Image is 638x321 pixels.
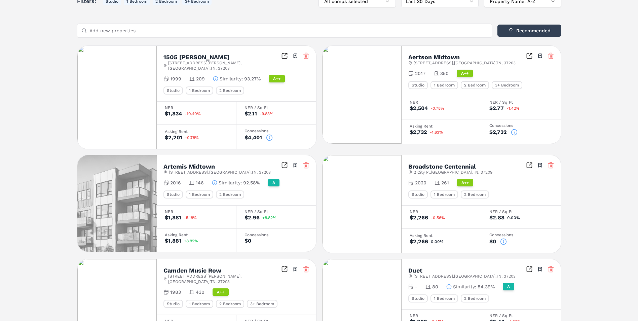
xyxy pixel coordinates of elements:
[507,216,520,220] span: 0.00%
[408,54,460,60] h2: Aertson Midtown
[163,267,221,274] h2: Camden Music Row
[163,54,229,60] h2: 1505 [PERSON_NAME]
[163,190,183,199] div: Studio
[268,179,279,186] div: A
[492,81,522,89] div: 3+ Bedroom
[170,289,181,295] span: 1983
[165,111,182,116] div: $1,834
[168,60,281,71] span: [STREET_ADDRESS][PERSON_NAME] , [GEOGRAPHIC_DATA] , TN , 37203
[410,124,473,128] div: Asking Rent
[245,210,308,214] div: NER / Sq Ft
[245,233,308,237] div: Concessions
[165,106,228,110] div: NER
[432,283,438,290] span: 80
[216,190,244,199] div: 2 Bedroom
[245,135,262,140] div: $4,401
[503,283,514,290] div: A
[262,216,276,220] span: +8.82%
[489,233,553,237] div: Concessions
[410,239,428,244] div: $2,266
[196,75,205,82] span: 209
[165,135,182,140] div: $2,201
[245,215,260,220] div: $2.96
[453,283,476,290] span: Similarity :
[219,179,242,186] span: Similarity :
[410,314,473,318] div: NER
[165,215,181,220] div: $1,881
[220,75,243,82] span: Similarity :
[408,294,428,302] div: Studio
[165,233,228,237] div: Asking Rent
[457,179,473,186] div: A++
[410,100,473,104] div: NER
[489,239,496,244] div: $0
[186,300,213,308] div: 1 Bedroom
[440,70,449,77] span: 350
[247,300,277,308] div: 3+ Bedroom
[245,238,251,244] div: $0
[408,164,476,170] h2: Broadstone Centennial
[281,52,288,59] a: Inspect Comparables
[410,130,427,135] div: $2,732
[408,190,428,199] div: Studio
[89,24,488,37] input: Add new properties
[431,216,445,220] span: -0.56%
[408,267,422,274] h2: Duet
[213,288,229,296] div: A++
[461,190,489,199] div: 2 Bedroom
[489,215,504,220] div: $2.88
[506,106,520,110] span: -1.42%
[245,111,257,116] div: $2.11
[431,240,444,244] span: 0.00%
[414,170,492,175] span: 2 City Pl , [GEOGRAPHIC_DATA] , TN , 37209
[489,130,507,135] div: $2,732
[526,266,533,273] a: Inspect Comparables
[414,60,516,66] span: [STREET_ADDRESS] , [GEOGRAPHIC_DATA] , TN , 37203
[184,216,197,220] span: -5.18%
[185,136,199,140] span: -0.78%
[196,289,204,295] span: 430
[526,162,533,169] a: Inspect Comparables
[441,179,449,186] span: 261
[168,274,281,284] span: [STREET_ADDRESS][PERSON_NAME] , [GEOGRAPHIC_DATA] , TN , 37203
[170,75,181,82] span: 1999
[430,130,443,134] span: -1.63%
[415,70,425,77] span: 2017
[281,266,288,273] a: Inspect Comparables
[457,70,473,77] div: A++
[243,179,260,186] span: 92.58%
[489,123,553,128] div: Concessions
[165,210,228,214] div: NER
[186,86,213,95] div: 1 Bedroom
[489,314,553,318] div: NER / Sq Ft
[430,294,458,302] div: 1 Bedroom
[489,106,504,111] div: $2.77
[430,190,458,199] div: 1 Bedroom
[497,25,561,37] button: Recommended
[196,179,204,186] span: 146
[430,81,458,89] div: 1 Bedroom
[478,283,495,290] span: 84.39%
[281,162,288,169] a: Inspect Comparables
[410,210,473,214] div: NER
[216,86,244,95] div: 2 Bedroom
[163,300,183,308] div: Studio
[163,86,183,95] div: Studio
[245,106,308,110] div: NER / Sq Ft
[244,75,261,82] span: 93.27%
[489,210,553,214] div: NER / Sq Ft
[165,130,228,134] div: Asking Rent
[461,81,489,89] div: 2 Bedroom
[186,190,213,199] div: 1 Bedroom
[216,300,244,308] div: 2 Bedroom
[185,112,201,116] span: -10.40%
[165,238,181,244] div: $1,881
[170,179,181,186] span: 2016
[245,129,308,133] div: Concessions
[269,75,285,82] div: A++
[414,274,516,279] span: [STREET_ADDRESS] , [GEOGRAPHIC_DATA] , TN , 37203
[415,283,417,290] span: -
[410,215,428,220] div: $2,266
[410,234,473,238] div: Asking Rent
[415,179,426,186] span: 2020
